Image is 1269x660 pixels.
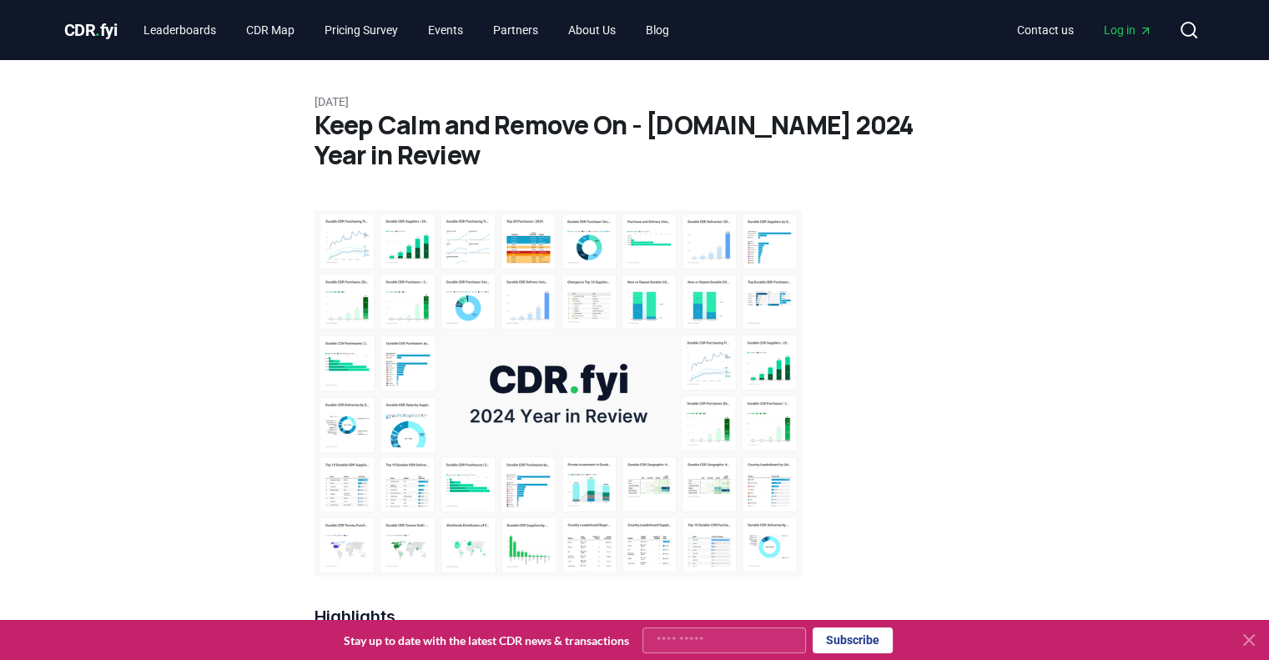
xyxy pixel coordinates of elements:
[315,93,955,110] p: [DATE]
[311,15,411,45] a: Pricing Survey
[64,20,118,40] span: CDR fyi
[632,15,682,45] a: Blog
[555,15,629,45] a: About Us
[130,15,229,45] a: Leaderboards
[1004,15,1166,45] nav: Main
[315,110,955,170] h1: Keep Calm and Remove On - [DOMAIN_NAME] 2024 Year in Review
[1004,15,1087,45] a: Contact us
[233,15,308,45] a: CDR Map
[415,15,476,45] a: Events
[315,603,803,630] h3: Highlights
[130,15,682,45] nav: Main
[64,18,118,42] a: CDR.fyi
[1090,15,1166,45] a: Log in
[1104,22,1152,38] span: Log in
[480,15,551,45] a: Partners
[315,210,803,577] img: blog post image
[95,20,100,40] span: .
